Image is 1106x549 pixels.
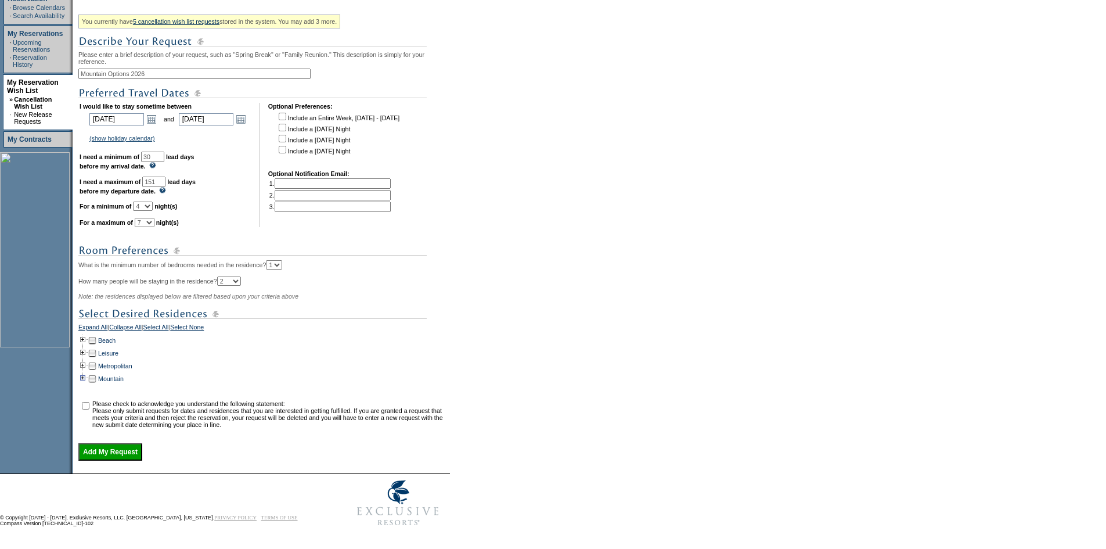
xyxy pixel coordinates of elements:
[109,324,142,334] a: Collapse All
[80,153,194,170] b: lead days before my arrival date.
[13,54,47,68] a: Reservation History
[80,219,133,226] b: For a maximum of
[269,178,391,189] td: 1.
[10,4,12,11] td: ·
[10,54,12,68] td: ·
[89,135,155,142] a: (show holiday calendar)
[78,443,142,461] input: Add My Request
[269,190,391,200] td: 2.
[8,30,63,38] a: My Reservations
[78,15,340,28] div: You currently have stored in the system. You may add 3 more.
[78,293,298,300] span: Note: the residences displayed below are filtered based upon your criteria above
[276,111,399,162] td: Include an Entire Week, [DATE] - [DATE] Include a [DATE] Night Include a [DATE] Night Include a [...
[89,113,144,125] input: Date format: M/D/Y. Shortcut keys: [T] for Today. [UP] or [.] for Next Day. [DOWN] or [,] for Pre...
[159,187,166,193] img: questionMark_lightBlue.gif
[149,162,156,168] img: questionMark_lightBlue.gif
[269,202,391,212] td: 3.
[78,10,447,461] div: Please enter a brief description of your request, such as "Spring Break" or "Family Reunion." Thi...
[268,103,333,110] b: Optional Preferences:
[80,178,140,185] b: I need a maximum of
[80,153,139,160] b: I need a minimum of
[214,515,257,521] a: PRIVACY POLICY
[8,135,52,143] a: My Contracts
[170,324,204,334] a: Select None
[156,219,179,226] b: night(s)
[92,400,446,428] td: Please check to acknowledge you understand the following statement: Please only submit requests f...
[13,39,50,53] a: Upcoming Reservations
[78,324,107,334] a: Expand All
[9,96,13,103] b: »
[162,111,176,127] td: and
[78,324,447,334] div: | | |
[80,103,192,110] b: I would like to stay sometime between
[179,113,233,125] input: Date format: M/D/Y. Shortcut keys: [T] for Today. [UP] or [.] for Next Day. [DOWN] or [,] for Pre...
[346,474,450,532] img: Exclusive Resorts
[154,203,177,210] b: night(s)
[98,350,118,357] a: Leisure
[261,515,298,521] a: TERMS OF USE
[10,12,12,19] td: ·
[9,111,13,125] td: ·
[13,4,65,11] a: Browse Calendars
[133,18,219,25] a: 5 cancellation wish list requests
[98,375,124,382] a: Mountain
[80,203,131,210] b: For a minimum of
[7,78,59,95] a: My Reservation Wish List
[14,96,52,110] a: Cancellation Wish List
[145,113,158,125] a: Open the calendar popup.
[80,178,196,195] b: lead days before my departure date.
[235,113,247,125] a: Open the calendar popup.
[143,324,169,334] a: Select All
[78,243,427,258] img: subTtlRoomPreferences.gif
[98,363,132,369] a: Metropolitan
[13,12,64,19] a: Search Availability
[98,337,116,344] a: Beach
[14,111,52,125] a: New Release Requests
[10,39,12,53] td: ·
[268,170,350,177] b: Optional Notification Email:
